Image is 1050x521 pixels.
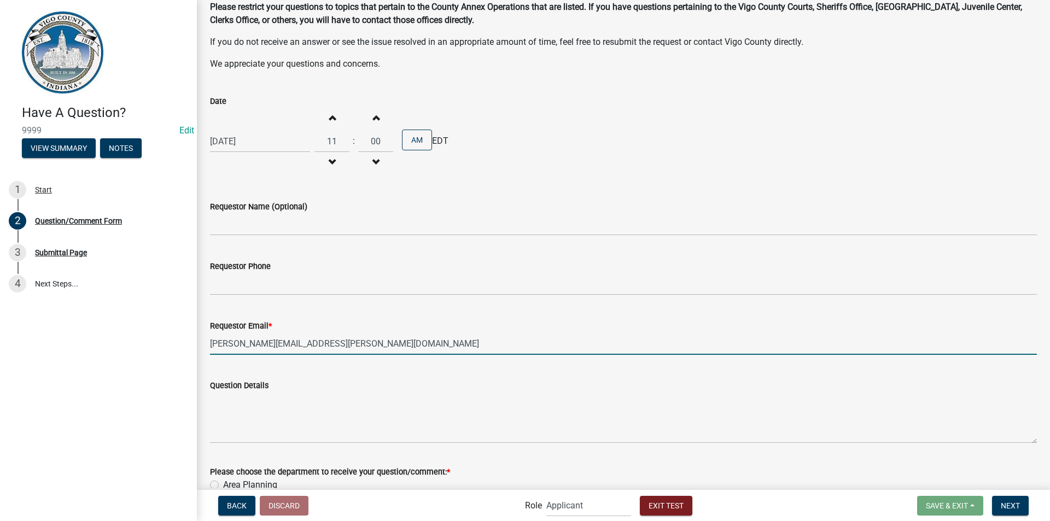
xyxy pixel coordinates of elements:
[210,98,226,106] label: Date
[358,130,393,153] input: Minutes
[349,134,358,148] div: :
[210,57,1037,71] p: We appreciate your questions and concerns.
[9,244,26,261] div: 3
[640,496,692,516] button: Exit Test
[210,36,1037,49] p: If you do not receive an answer or see the issue resolved in an appropriate amount of time, feel ...
[210,2,1022,25] strong: Please restrict your questions to topics that pertain to the County Annex Operations that are lis...
[926,501,968,510] span: Save & Exit
[218,496,255,516] button: Back
[210,203,307,211] label: Requestor Name (Optional)
[210,130,310,153] input: mm/dd/yyyy
[1001,501,1020,510] span: Next
[100,138,142,158] button: Notes
[210,263,271,271] label: Requestor Phone
[402,130,432,150] button: AM
[314,130,349,153] input: Hours
[22,11,103,93] img: Vigo County, Indiana
[179,125,194,136] wm-modal-confirm: Edit Application Number
[22,105,188,121] h4: Have A Question?
[992,496,1029,516] button: Next
[525,501,542,510] label: Role
[210,469,450,476] label: Please choose the department to receive your question/comment:
[223,478,277,491] label: Area Planning
[100,144,142,153] wm-modal-confirm: Notes
[22,125,175,136] span: 9999
[227,501,247,510] span: Back
[35,186,52,194] div: Start
[35,249,87,256] div: Submittal Page
[210,382,269,390] label: Question Details
[9,212,26,230] div: 2
[432,134,448,148] span: EDT
[22,144,96,153] wm-modal-confirm: Summary
[9,275,26,292] div: 4
[649,501,684,510] span: Exit Test
[22,138,96,158] button: View Summary
[210,323,272,330] label: Requestor Email
[179,125,194,136] a: Edit
[35,217,122,225] div: Question/Comment Form
[917,496,983,516] button: Save & Exit
[9,181,26,198] div: 1
[260,496,308,516] button: Discard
